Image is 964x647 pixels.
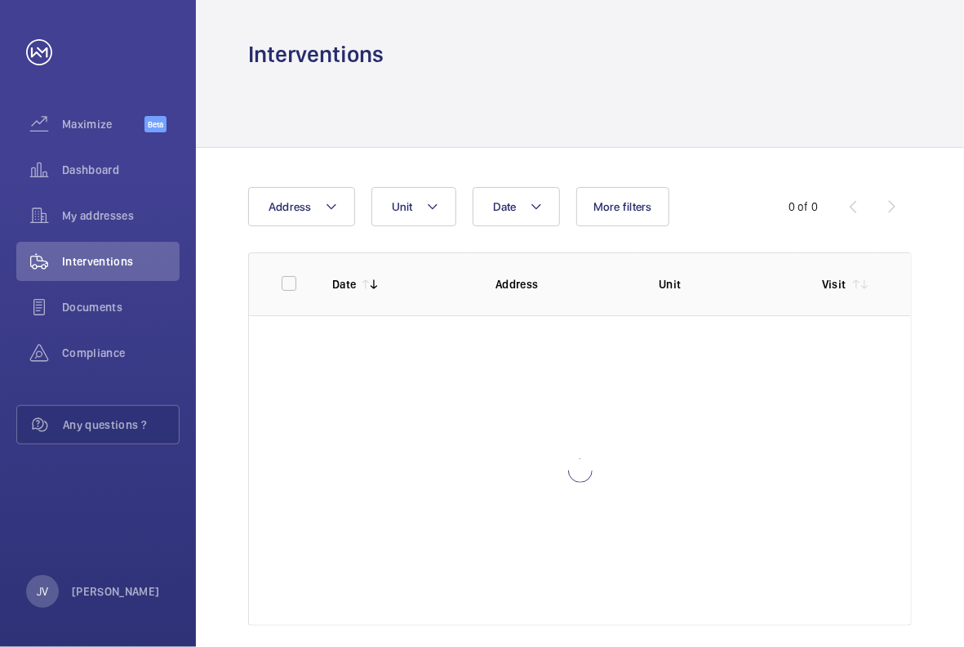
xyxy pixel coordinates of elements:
[62,299,180,315] span: Documents
[371,187,456,226] button: Unit
[72,583,160,600] p: [PERSON_NAME]
[37,583,48,600] p: JV
[248,187,355,226] button: Address
[62,116,144,132] span: Maximize
[473,187,560,226] button: Date
[495,276,633,292] p: Address
[269,200,312,213] span: Address
[392,200,413,213] span: Unit
[62,162,180,178] span: Dashboard
[248,39,384,69] h1: Interventions
[576,187,669,226] button: More filters
[493,200,517,213] span: Date
[62,345,180,361] span: Compliance
[822,276,846,292] p: Visit
[593,200,652,213] span: More filters
[62,253,180,270] span: Interventions
[332,276,356,292] p: Date
[659,276,796,292] p: Unit
[63,417,179,433] span: Any questions ?
[144,116,167,132] span: Beta
[789,199,818,215] div: 0 of 0
[62,207,180,224] span: My addresses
